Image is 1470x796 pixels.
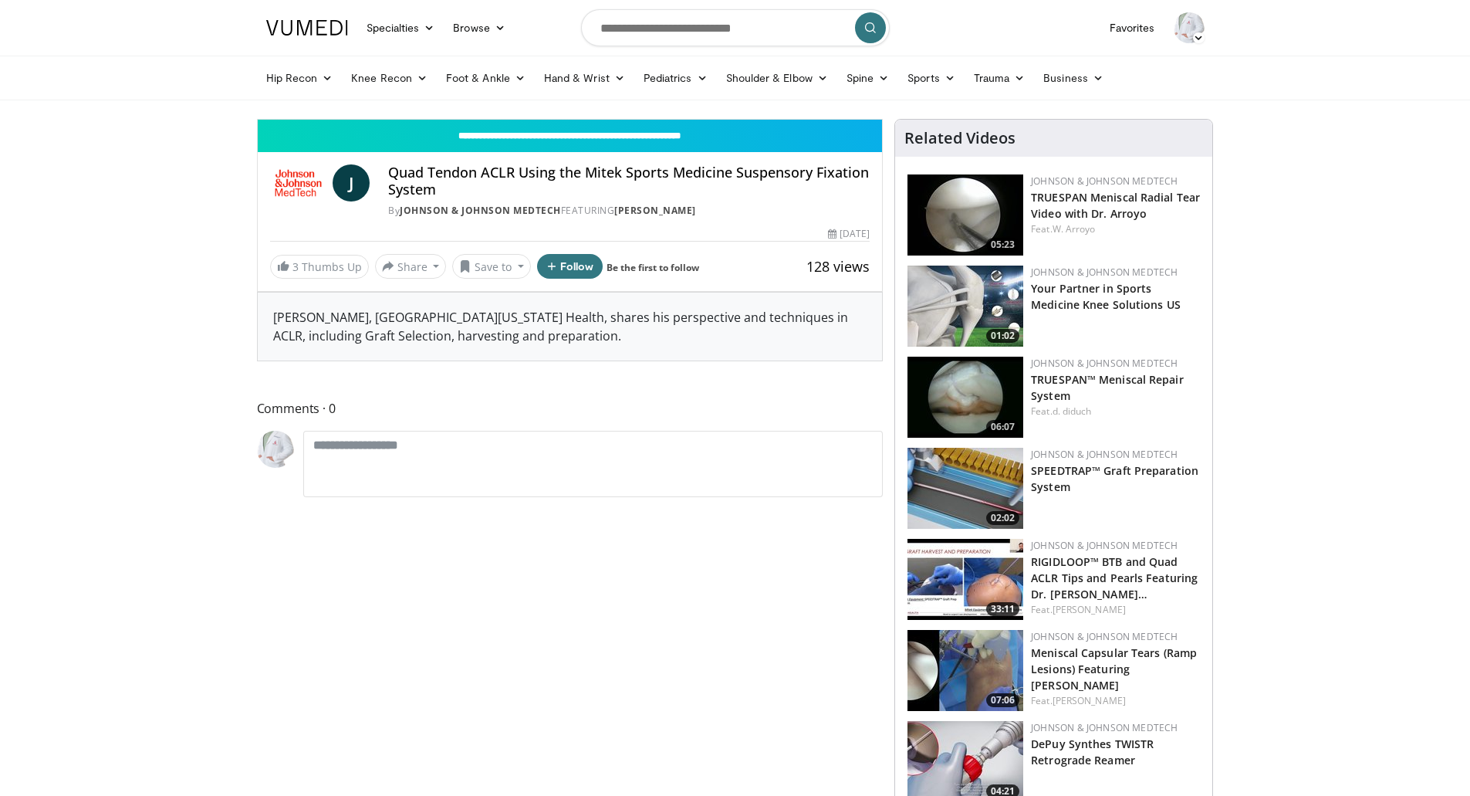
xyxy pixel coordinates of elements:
h4: Related Videos [904,129,1015,147]
a: Knee Recon [342,63,437,93]
img: 0c02c3d5-dde0-442f-bbc0-cf861f5c30d7.150x105_q85_crop-smart_upscale.jpg [907,630,1023,711]
span: 3 [292,259,299,274]
a: Pediatrics [634,63,717,93]
button: Save to [452,254,531,279]
a: Hip Recon [257,63,343,93]
div: Feat. [1031,222,1200,236]
a: Johnson & Johnson MedTech [400,204,561,217]
span: 128 views [806,257,870,276]
span: 06:07 [986,420,1019,434]
div: By FEATURING [388,204,870,218]
div: Feat. [1031,603,1200,617]
a: d. diduch [1053,405,1092,418]
img: a46a2fe1-2704-4a9e-acc3-1c278068f6c4.150x105_q85_crop-smart_upscale.jpg [907,448,1023,529]
span: 07:06 [986,693,1019,707]
img: 4bc3a03c-f47c-4100-84fa-650097507746.150x105_q85_crop-smart_upscale.jpg [907,539,1023,620]
input: Search topics, interventions [581,9,890,46]
a: SPEEDTRAP™ Graft Preparation System [1031,463,1198,494]
img: e42d750b-549a-4175-9691-fdba1d7a6a0f.150x105_q85_crop-smart_upscale.jpg [907,357,1023,438]
a: RIGIDLOOP™ BTB and Quad ACLR Tips and Pearls Featuring Dr. [PERSON_NAME]… [1031,554,1198,601]
a: Favorites [1100,12,1164,43]
img: Avatar [257,431,294,468]
div: [PERSON_NAME], [GEOGRAPHIC_DATA][US_STATE] Health, shares his perspective and techniques in ACLR,... [258,293,883,361]
span: 05:23 [986,238,1019,252]
img: a9cbc79c-1ae4-425c-82e8-d1f73baa128b.150x105_q85_crop-smart_upscale.jpg [907,174,1023,256]
a: Johnson & Johnson MedTech [1031,174,1178,188]
img: Avatar [1174,12,1205,43]
a: Johnson & Johnson MedTech [1031,266,1178,279]
span: 01:02 [986,329,1019,343]
div: [DATE] [828,227,870,241]
a: Trauma [965,63,1035,93]
a: Shoulder & Elbow [717,63,837,93]
div: Feat. [1031,405,1200,418]
div: Feat. [1031,694,1200,708]
a: TRUESPAN Meniscal Radial Tear Video with Dr. Arroyo [1031,190,1200,221]
button: Share [375,254,447,279]
a: Specialties [357,12,444,43]
span: 33:11 [986,602,1019,616]
a: Sports [898,63,965,93]
a: TRUESPAN™ Meniscal Repair System [1031,372,1184,403]
a: Spine [837,63,898,93]
a: 33:11 [907,539,1023,620]
a: DePuy Synthes TWISTR Retrograde Reamer [1031,737,1154,767]
img: Johnson & Johnson MedTech [270,164,327,202]
a: Johnson & Johnson MedTech [1031,448,1178,461]
span: Comments 0 [257,398,884,418]
a: 02:02 [907,448,1023,529]
a: Be the first to follow [607,261,699,274]
a: J [333,164,370,202]
a: Foot & Ankle [437,63,535,93]
a: 3 Thumbs Up [270,255,369,279]
span: 02:02 [986,511,1019,525]
img: 0543fda4-7acd-4b5c-b055-3730b7e439d4.150x105_q85_crop-smart_upscale.jpg [907,266,1023,347]
a: Hand & Wrist [535,63,634,93]
a: Your Partner in Sports Medicine Knee Solutions US [1031,281,1181,312]
h4: Quad Tendon ACLR Using the Mitek Sports Medicine Suspensory Fixation System [388,164,870,198]
a: [PERSON_NAME] [614,204,696,217]
a: 07:06 [907,630,1023,711]
a: Johnson & Johnson MedTech [1031,721,1178,734]
a: Johnson & Johnson MedTech [1031,539,1178,552]
a: W. Arroyo [1053,222,1096,235]
a: 01:02 [907,266,1023,347]
a: 06:07 [907,357,1023,438]
a: Johnson & Johnson MedTech [1031,630,1178,643]
a: [PERSON_NAME] [1053,603,1126,616]
a: 05:23 [907,174,1023,256]
a: Browse [444,12,515,43]
a: [PERSON_NAME] [1053,694,1126,707]
a: Johnson & Johnson MedTech [1031,357,1178,370]
button: Follow [537,254,603,279]
a: Business [1034,63,1113,93]
a: Meniscal Capsular Tears (Ramp Lesions) Featuring [PERSON_NAME] [1031,645,1197,693]
img: VuMedi Logo [266,20,348,36]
